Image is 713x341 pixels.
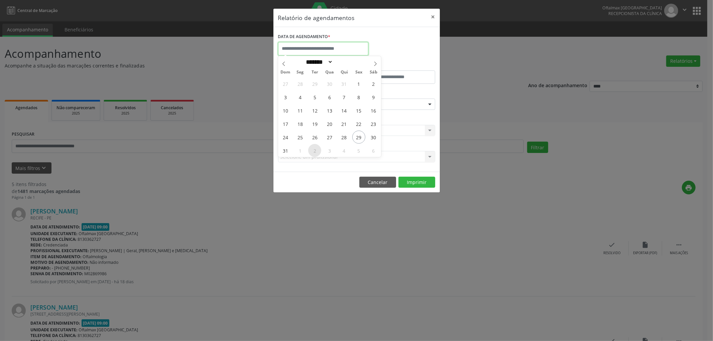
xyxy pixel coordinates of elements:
[358,60,435,70] label: ATÉ
[352,144,365,157] span: Setembro 5, 2025
[323,117,336,130] span: Agosto 20, 2025
[352,77,365,90] span: Agosto 1, 2025
[338,131,351,144] span: Agosto 28, 2025
[278,13,355,22] h5: Relatório de agendamentos
[279,131,292,144] span: Agosto 24, 2025
[352,117,365,130] span: Agosto 22, 2025
[367,117,380,130] span: Agosto 23, 2025
[308,70,322,74] span: Ter
[308,131,321,144] span: Agosto 26, 2025
[338,104,351,117] span: Agosto 14, 2025
[367,91,380,104] span: Agosto 9, 2025
[367,77,380,90] span: Agosto 2, 2025
[338,77,351,90] span: Julho 31, 2025
[359,177,396,188] button: Cancelar
[338,144,351,157] span: Setembro 4, 2025
[337,70,352,74] span: Qui
[338,91,351,104] span: Agosto 7, 2025
[352,91,365,104] span: Agosto 8, 2025
[323,91,336,104] span: Agosto 6, 2025
[279,77,292,90] span: Julho 27, 2025
[352,104,365,117] span: Agosto 15, 2025
[308,117,321,130] span: Agosto 19, 2025
[367,131,380,144] span: Agosto 30, 2025
[293,104,307,117] span: Agosto 11, 2025
[352,131,365,144] span: Agosto 29, 2025
[308,77,321,90] span: Julho 29, 2025
[279,91,292,104] span: Agosto 3, 2025
[293,91,307,104] span: Agosto 4, 2025
[323,77,336,90] span: Julho 30, 2025
[278,32,331,42] label: DATA DE AGENDAMENTO
[304,58,333,65] select: Month
[352,70,366,74] span: Sex
[322,70,337,74] span: Qua
[308,144,321,157] span: Setembro 2, 2025
[278,70,293,74] span: Dom
[293,77,307,90] span: Julho 28, 2025
[293,70,308,74] span: Seg
[279,104,292,117] span: Agosto 10, 2025
[293,144,307,157] span: Setembro 1, 2025
[279,117,292,130] span: Agosto 17, 2025
[279,144,292,157] span: Agosto 31, 2025
[293,117,307,130] span: Agosto 18, 2025
[366,70,381,74] span: Sáb
[367,144,380,157] span: Setembro 6, 2025
[398,177,435,188] button: Imprimir
[293,131,307,144] span: Agosto 25, 2025
[333,58,355,65] input: Year
[323,104,336,117] span: Agosto 13, 2025
[323,131,336,144] span: Agosto 27, 2025
[308,91,321,104] span: Agosto 5, 2025
[427,9,440,25] button: Close
[308,104,321,117] span: Agosto 12, 2025
[367,104,380,117] span: Agosto 16, 2025
[323,144,336,157] span: Setembro 3, 2025
[338,117,351,130] span: Agosto 21, 2025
